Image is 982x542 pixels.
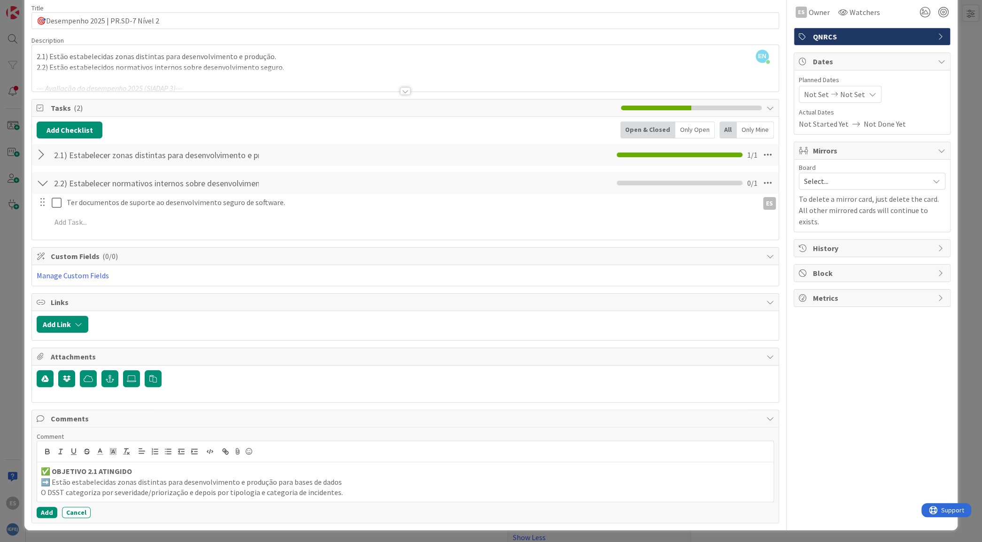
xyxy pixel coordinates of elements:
span: Planned Dates [799,75,945,85]
span: Block [813,267,933,279]
span: Custom Fields [51,251,761,262]
span: QNRCS [813,31,933,42]
button: Add Checklist [37,122,102,138]
p: 2.2) Estão estabelecidos normativos internos sobre desenvolvimento seguro. [37,62,773,73]
p: O DSST categoriza por severidade/priorização e depois por tipologia e categoria de incidentes. [41,487,769,498]
div: All [719,122,737,138]
span: Not Started Yet [799,118,849,130]
button: Add [37,507,57,518]
span: Tasks [51,102,616,114]
div: Only Mine [737,122,774,138]
span: Metrics [813,292,933,304]
span: Not Set [804,89,829,100]
strong: ✅ OBJETIVO 2.1 ATINGIDO [41,466,132,476]
span: 1 / 1 [747,149,758,160]
span: Description [31,36,64,45]
button: Add Link [37,316,88,333]
p: Ter documentos de suporte ao desenvolvimento seguro de software. [67,197,755,208]
div: Only Open [675,122,715,138]
span: Owner [809,7,830,18]
span: ( 2 ) [74,103,83,113]
span: Comment [37,432,64,441]
span: Links [51,297,761,308]
span: Watchers [850,7,880,18]
div: Open & Closed [620,122,675,138]
span: ( 0/0 ) [102,252,118,261]
span: Actual Dates [799,107,945,117]
span: Not Done Yet [864,118,906,130]
p: ➡️ Estão estabelecidas zonas distintas para desenvolvimento e produção para bases de dados [41,477,769,488]
label: Title [31,4,44,12]
span: 0 / 1 [747,177,758,189]
input: type card name here... [31,12,779,29]
span: Dates [813,56,933,67]
span: Board [799,164,816,171]
input: Add Checklist... [51,146,262,163]
button: Cancel [62,507,91,518]
div: ES [763,197,776,210]
span: Comments [51,413,761,424]
span: Attachments [51,351,761,362]
span: Support [20,1,43,13]
span: EN [756,50,769,63]
p: 2.1) Estão estabelecidas zonas distintas para desenvolvimento e produção. [37,51,773,62]
div: ES [796,7,807,18]
span: Mirrors [813,145,933,156]
a: Manage Custom Fields [37,271,109,280]
span: Not Set [840,89,865,100]
span: History [813,243,933,254]
p: To delete a mirror card, just delete the card. All other mirrored cards will continue to exists. [799,193,945,227]
input: Add Checklist... [51,175,262,191]
span: Select... [804,175,924,188]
